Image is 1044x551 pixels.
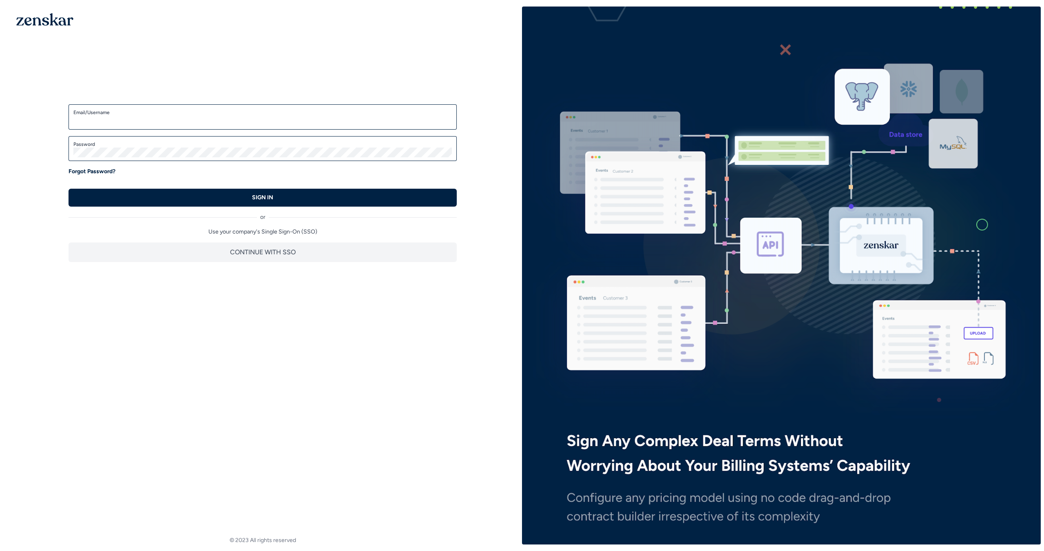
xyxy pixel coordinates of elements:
div: or [69,207,457,221]
p: SIGN IN [252,194,273,202]
label: Email/Username [73,109,452,116]
label: Password [73,141,452,148]
button: SIGN IN [69,189,457,207]
footer: © 2023 All rights reserved [3,536,522,544]
img: 1OGAJ2xQqyY4LXKgY66KYq0eOWRCkrZdAb3gUhuVAqdWPZE9SRJmCz+oDMSn4zDLXe31Ii730ItAGKgCKgCCgCikA4Av8PJUP... [16,13,73,26]
p: Use your company's Single Sign-On (SSO) [69,228,457,236]
a: Forgot Password? [69,168,115,176]
button: CONTINUE WITH SSO [69,242,457,262]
